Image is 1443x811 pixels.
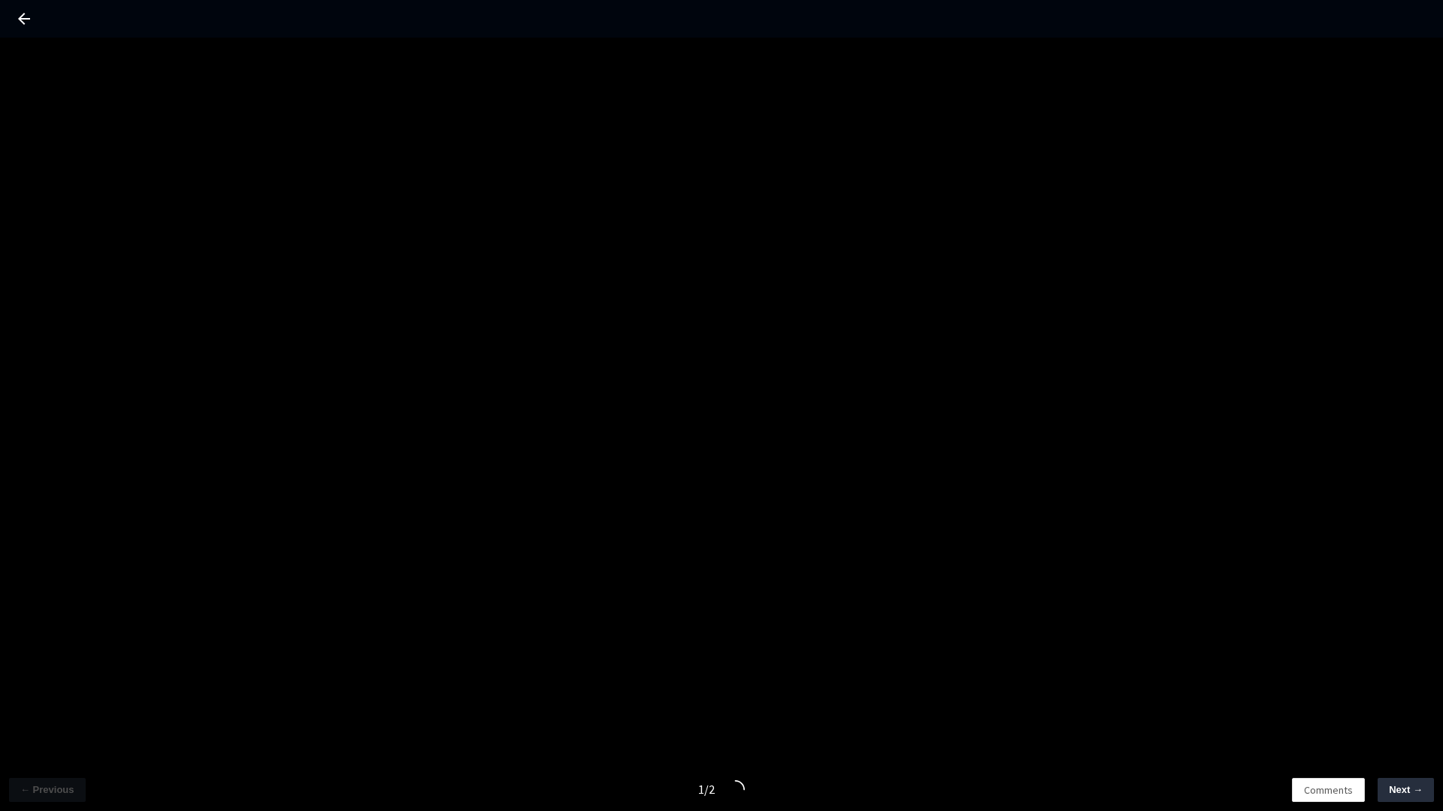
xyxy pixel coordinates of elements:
[723,777,748,802] span: loading
[698,780,715,799] div: 1 / 2
[1292,778,1365,802] button: Comments
[1304,782,1353,798] span: Comments
[1378,778,1434,802] button: Next →
[1389,782,1423,797] span: Next →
